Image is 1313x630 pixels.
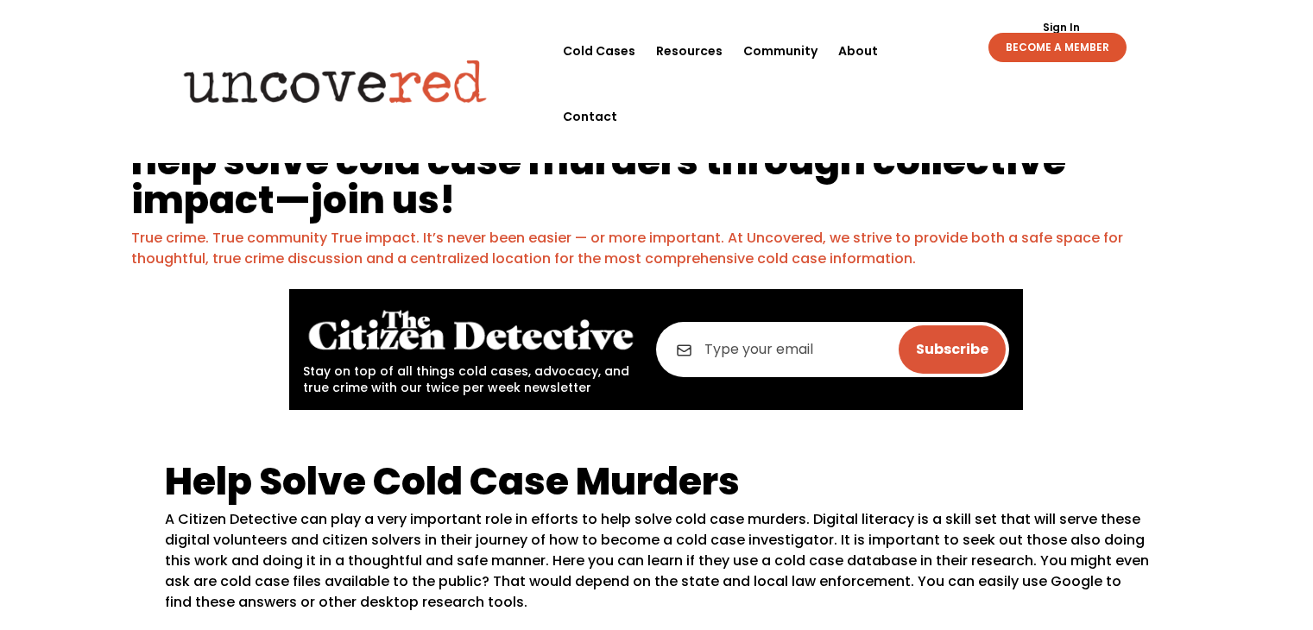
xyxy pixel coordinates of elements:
[303,303,639,396] div: Stay on top of all things cold cases, advocacy, and true crime with our twice per week newsletter
[165,509,1149,627] p: A Citizen Detective can play a very important role in efforts to help solve cold case murders. Di...
[988,33,1127,62] a: BECOME A MEMBER
[563,84,617,149] a: Contact
[131,228,1123,268] a: True crime. True community True impact. It’s never been easier — or more important. At Uncovered,...
[656,18,723,84] a: Resources
[303,303,639,359] img: The Citizen Detective
[899,325,1006,374] input: Subscribe
[743,18,817,84] a: Community
[656,322,1009,377] input: Type your email
[165,462,1149,509] h1: Help Solve Cold Case Murders
[311,173,439,226] a: join us
[169,47,502,115] img: Uncovered logo
[1033,22,1089,33] a: Sign In
[131,103,1182,228] h1: We’re building a platform to uncover answers and help solve cold case murders through collective ...
[838,18,878,84] a: About
[563,18,635,84] a: Cold Cases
